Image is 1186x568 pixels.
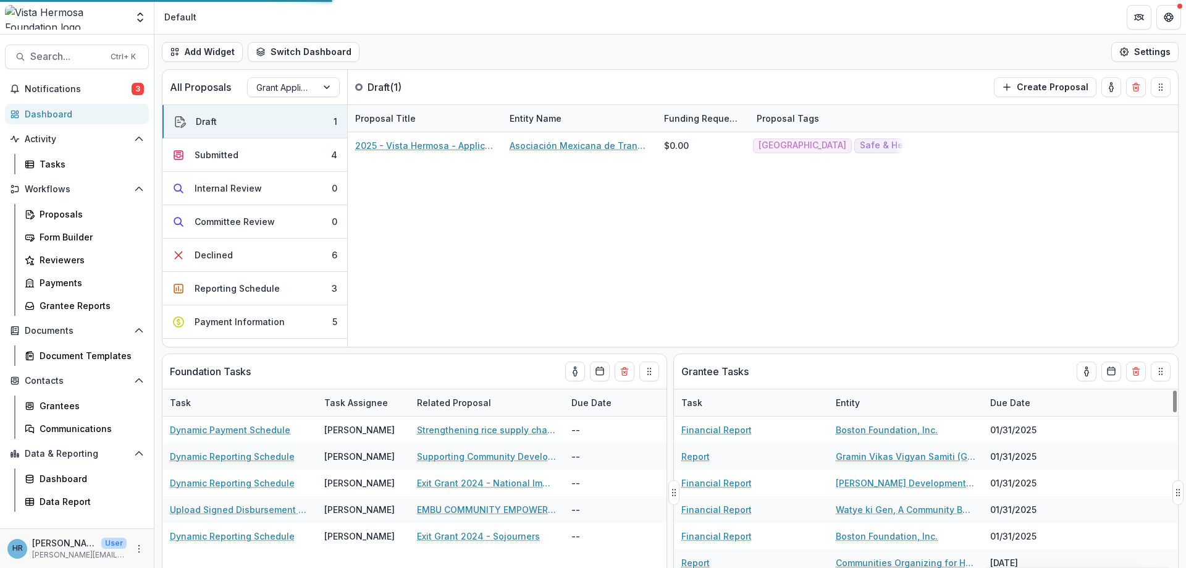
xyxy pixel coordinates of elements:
[5,371,149,391] button: Open Contacts
[25,134,129,145] span: Activity
[5,444,149,464] button: Open Data & Reporting
[162,305,347,339] button: Payment Information5
[324,423,395,436] div: [PERSON_NAME]
[368,80,460,95] p: Draft ( 1 )
[40,276,139,289] div: Payments
[565,362,585,381] button: toggle-assigned-to-me
[5,45,149,69] button: Search...
[860,140,963,151] span: Safe & Healthy Families
[317,389,410,416] div: Task Assignee
[749,112,826,125] div: Proposal Tags
[32,549,127,561] p: [PERSON_NAME][EMAIL_ADDRESS][DOMAIN_NAME]
[836,423,938,436] a: Boston Foundation, Inc.
[674,389,828,416] div: Task
[195,248,233,261] div: Declined
[681,503,752,516] a: Financial Report
[749,105,904,132] div: Proposal Tags
[1151,362,1171,381] button: Drag
[332,248,337,261] div: 6
[30,51,103,62] span: Search...
[40,495,139,508] div: Data Report
[674,396,710,409] div: Task
[664,139,689,152] div: $0.00
[836,503,975,516] a: Watye ki Gen, A Community Based Organization
[20,468,149,489] a: Dashboard
[564,496,657,523] div: --
[324,503,395,516] div: [PERSON_NAME]
[162,42,243,62] button: Add Widget
[983,470,1075,496] div: 01/31/2025
[983,496,1075,523] div: 01/31/2025
[162,205,347,239] button: Committee Review0
[162,389,317,416] div: Task
[836,450,975,463] a: Gramin Vikas Vigyan Samiti (GRAVIS)
[564,389,657,416] div: Due Date
[317,396,395,409] div: Task Assignee
[828,389,983,416] div: Entity
[983,443,1075,470] div: 01/31/2025
[1172,480,1184,505] button: Drag
[564,443,657,470] div: --
[25,84,132,95] span: Notifications
[502,105,657,132] div: Entity Name
[5,79,149,99] button: Notifications3
[40,158,139,171] div: Tasks
[40,208,139,221] div: Proposals
[332,282,337,295] div: 3
[657,112,749,125] div: Funding Requested
[410,396,498,409] div: Related Proposal
[170,503,309,516] a: Upload Signed Disbursement Form
[410,389,564,416] div: Related Proposal
[162,396,198,409] div: Task
[162,138,347,172] button: Submitted4
[20,345,149,366] a: Document Templates
[1126,362,1146,381] button: Delete card
[170,80,231,95] p: All Proposals
[5,5,127,30] img: Vista Hermosa Foundation logo
[994,77,1096,97] button: Create Proposal
[983,396,1038,409] div: Due Date
[836,477,975,490] a: [PERSON_NAME] Development Society
[164,11,196,23] div: Default
[510,139,649,152] a: Asociación Mexicana de Transformación Rural y Urbana A.C (Amextra, Inc.)
[25,376,129,386] span: Contacts
[502,112,569,125] div: Entity Name
[417,503,557,516] a: EMBU COMMUNITY EMPOWERMENT PROJECT (BRIDGE) - Improving the lives of people in addictions and the...
[828,396,867,409] div: Entity
[195,148,238,161] div: Submitted
[108,50,138,64] div: Ctrl + K
[32,536,96,549] p: [PERSON_NAME]
[348,105,502,132] div: Proposal Title
[331,148,337,161] div: 4
[20,491,149,512] a: Data Report
[657,105,749,132] div: Funding Requested
[20,418,149,439] a: Communications
[615,362,634,381] button: Delete card
[681,530,752,543] a: Financial Report
[195,315,285,328] div: Payment Information
[170,364,251,379] p: Foundation Tasks
[20,396,149,416] a: Grantees
[132,5,149,30] button: Open entity switcher
[20,154,149,174] a: Tasks
[1126,77,1146,97] button: Delete card
[332,182,337,195] div: 0
[132,541,146,556] button: More
[1151,77,1171,97] button: Drag
[20,273,149,293] a: Payments
[162,172,347,205] button: Internal Review0
[101,538,127,549] p: User
[355,139,495,152] a: 2025 - Vista Hermosa - Application
[25,108,139,121] div: Dashboard
[417,530,540,543] a: Exit Grant 2024 - Sojourners
[5,179,149,199] button: Open Workflows
[1156,5,1181,30] button: Get Help
[40,399,139,412] div: Grantees
[195,282,280,295] div: Reporting Schedule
